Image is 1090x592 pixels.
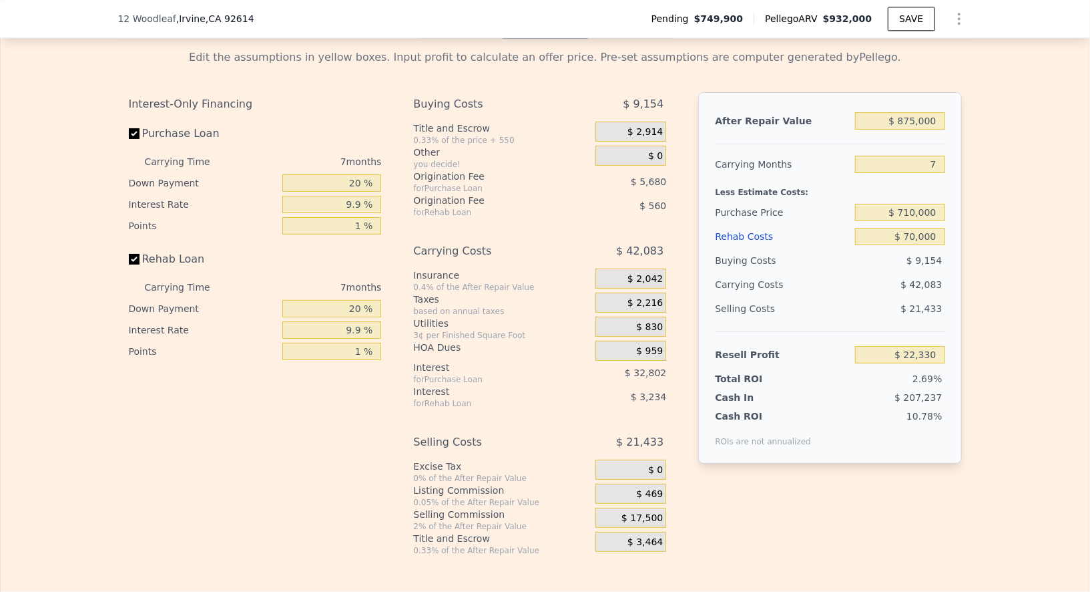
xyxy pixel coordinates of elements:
span: Pellego ARV [765,12,823,25]
div: for Rehab Loan [413,207,562,218]
span: 12 Woodleaf [118,12,176,25]
div: Points [129,215,278,237]
input: Purchase Loan [129,128,140,139]
span: $ 2,914 [627,126,663,138]
input: Rehab Loan [129,254,140,265]
div: Resell Profit [715,343,850,367]
span: $ 9,154 [623,92,663,116]
div: Points [129,341,278,362]
div: Carrying Costs [715,273,798,297]
span: $ 0 [648,150,663,162]
div: you decide! [413,159,590,170]
label: Rehab Loan [129,247,278,271]
div: ROIs are not annualized [715,423,811,447]
div: Interest-Only Financing [129,92,382,116]
span: $ 0 [648,464,663,476]
div: Buying Costs [413,92,562,116]
span: , CA 92614 [206,13,254,24]
span: $ 959 [636,345,663,357]
div: Taxes [413,293,590,306]
div: for Purchase Loan [413,183,562,194]
span: $ 2,042 [627,273,663,285]
div: Less Estimate Costs: [715,176,944,200]
span: $932,000 [823,13,872,24]
div: Cash ROI [715,410,811,423]
span: $749,900 [694,12,744,25]
div: for Purchase Loan [413,374,562,385]
span: $ 3,464 [627,537,663,549]
div: Interest Rate [129,194,278,215]
div: Excise Tax [413,460,590,473]
div: 7 months [237,277,382,298]
label: Purchase Loan [129,122,278,146]
span: Pending [651,12,694,25]
div: Other [413,146,590,159]
div: for Rehab Loan [413,398,562,409]
span: $ 469 [636,488,663,500]
div: HOA Dues [413,341,590,354]
div: 0% of the After Repair Value [413,473,590,484]
div: 0.4% of the After Repair Value [413,282,590,293]
div: Selling Costs [413,430,562,454]
span: $ 32,802 [625,367,666,378]
span: $ 21,433 [900,303,942,314]
div: Purchase Price [715,200,850,225]
div: Cash In [715,391,798,404]
div: based on annual taxes [413,306,590,317]
span: $ 2,216 [627,297,663,309]
div: Selling Costs [715,297,850,321]
div: Utilities [413,317,590,330]
div: Interest [413,385,562,398]
span: $ 560 [639,200,666,211]
button: Show Options [946,5,973,32]
div: Selling Commission [413,508,590,521]
div: Carrying Time [145,277,232,298]
div: Insurance [413,269,590,282]
div: Total ROI [715,372,798,386]
div: 3¢ per Finished Square Foot [413,330,590,341]
span: 2.69% [912,374,942,384]
div: 0.33% of the price + 550 [413,135,590,146]
div: Title and Escrow [413,122,590,135]
span: $ 9,154 [906,255,942,266]
span: $ 830 [636,321,663,333]
div: Down Payment [129,172,278,194]
div: After Repair Value [715,109,850,133]
div: Down Payment [129,298,278,319]
div: 2% of the After Repair Value [413,521,590,532]
span: $ 207,237 [894,392,942,403]
span: $ 42,083 [900,279,942,290]
span: 10.78% [906,411,942,422]
div: Carrying Months [715,152,850,176]
div: Interest [413,361,562,374]
span: $ 5,680 [631,176,666,187]
div: Edit the assumptions in yellow boxes. Input profit to calculate an offer price. Pre-set assumptio... [129,49,962,65]
span: $ 3,234 [631,392,666,402]
div: Origination Fee [413,194,562,207]
div: Buying Costs [715,249,850,273]
span: $ 17,500 [621,512,663,525]
div: Interest Rate [129,319,278,341]
div: 7 months [237,151,382,172]
span: $ 42,083 [616,239,663,263]
div: 0.33% of the After Repair Value [413,545,590,556]
div: 0.05% of the After Repair Value [413,497,590,508]
div: Title and Escrow [413,532,590,545]
div: Carrying Time [145,151,232,172]
span: $ 21,433 [616,430,663,454]
div: Carrying Costs [413,239,562,263]
span: , Irvine [176,12,254,25]
div: Rehab Costs [715,225,850,249]
div: Listing Commission [413,484,590,497]
button: SAVE [888,7,934,31]
div: Origination Fee [413,170,562,183]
